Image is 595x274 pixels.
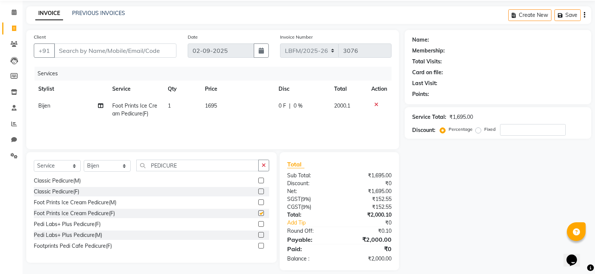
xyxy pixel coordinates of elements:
[72,10,125,16] a: PREVIOUS INVOICES
[282,211,339,219] div: Total:
[287,196,301,202] span: SGST
[303,204,310,210] span: 9%
[484,126,496,133] label: Fixed
[54,43,176,58] input: Search by Name/Mobile/Email/Code
[34,43,55,58] button: +91
[205,102,217,109] span: 1695
[282,255,339,263] div: Balance :
[282,172,339,180] div: Sub Total:
[339,195,397,203] div: ₹152.55
[563,244,587,267] iframe: chat widget
[34,242,112,250] div: Footprints Pedi Cafe Pedicure(F)
[339,255,397,263] div: ₹2,000.00
[35,67,397,81] div: Services
[294,102,303,110] span: 0 %
[339,187,397,195] div: ₹1,695.00
[554,9,581,21] button: Save
[282,195,339,203] div: ( )
[412,126,435,134] div: Discount:
[412,58,442,66] div: Total Visits:
[282,180,339,187] div: Discount:
[449,113,473,121] div: ₹1,695.00
[34,34,46,40] label: Client
[34,220,101,228] div: Pedi Labs+ Plus Pedicure(F)
[188,34,198,40] label: Date
[168,102,171,109] span: 1
[282,235,339,244] div: Payable:
[34,188,79,196] div: Classic Pedicure(F)
[163,81,200,97] th: Qty
[34,81,108,97] th: Stylist
[339,244,397,253] div: ₹0
[274,81,330,97] th: Disc
[412,79,437,87] div: Last Visit:
[112,102,157,117] span: Foot Prints Ice Cream Pedicure(F)
[339,172,397,180] div: ₹1,695.00
[34,210,115,217] div: Foot Prints Ice Cream Pedicure(F)
[339,180,397,187] div: ₹0
[34,177,81,185] div: Classic Pedicure(M)
[108,81,163,97] th: Service
[508,9,551,21] button: Create New
[200,81,274,97] th: Price
[282,203,339,211] div: ( )
[412,47,445,55] div: Membership:
[35,7,63,20] a: INVOICE
[349,219,397,227] div: ₹0
[136,160,259,171] input: Search or Scan
[334,102,350,109] span: 2000.1
[339,203,397,211] div: ₹152.55
[412,69,443,76] div: Card on file:
[280,34,313,40] label: Invoice Number
[282,244,339,253] div: Paid:
[412,90,429,98] div: Points:
[330,81,367,97] th: Total
[34,199,116,207] div: Foot Prints Ice Cream Pedicure(M)
[289,102,291,110] span: |
[287,204,301,210] span: CGST
[339,227,397,235] div: ₹0.10
[302,196,309,202] span: 9%
[34,231,102,239] div: Pedi Labs+ Plus Pedicure(M)
[287,160,304,168] span: Total
[412,36,429,44] div: Name:
[282,219,349,227] a: Add Tip
[279,102,286,110] span: 0 F
[412,113,446,121] div: Service Total:
[367,81,392,97] th: Action
[282,187,339,195] div: Net:
[282,227,339,235] div: Round Off:
[339,211,397,219] div: ₹2,000.10
[339,235,397,244] div: ₹2,000.00
[449,126,473,133] label: Percentage
[38,102,50,109] span: Bijen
